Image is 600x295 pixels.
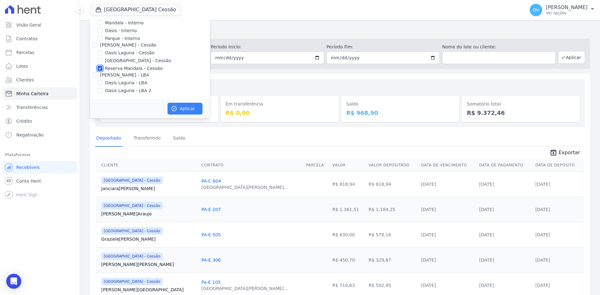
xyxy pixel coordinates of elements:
td: R$ 578,16 [366,222,419,247]
td: R$ 450,70 [330,247,366,273]
th: Cliente [96,159,199,172]
a: [DATE] [421,258,436,263]
a: [DATE] [535,207,550,212]
th: Valor Depositado [366,159,419,172]
a: unarchive Exportar [545,149,585,158]
span: Parcelas [16,49,34,56]
td: R$ 1.361,51 [330,197,366,222]
label: [PERSON_NAME] - LBA [100,72,149,77]
label: [PERSON_NAME] - Cessão [100,42,156,47]
div: Open Intercom Messenger [6,274,21,289]
a: [DATE] [535,182,550,187]
span: Transferências [16,104,48,111]
label: Oasis Laguna - LBA [105,80,147,86]
a: [PERSON_NAME]Araujo [101,211,197,217]
dd: R$ 0,00 [226,109,334,117]
a: [DATE] [479,258,494,263]
td: R$ 630,00 [330,222,366,247]
p: [PERSON_NAME] [546,4,587,11]
th: Data de Depósito [533,159,584,172]
a: Depositado [95,130,122,147]
label: Parque - Interno [105,35,140,42]
a: [DATE] [535,232,550,237]
label: Mandala - Interno [105,20,143,26]
th: Valor [330,159,366,172]
button: DV [PERSON_NAME] Ver opções [525,1,600,19]
th: Data de Vencimento [419,159,477,172]
label: Reserva Mandala - Cessão [105,65,162,72]
a: [DATE] [479,283,494,288]
button: Aplicar [167,103,202,115]
a: [DATE] [421,283,436,288]
label: Oásis - Interno [105,27,137,34]
a: Parcelas [2,46,77,59]
td: R$ 818,94 [330,171,366,197]
a: PA-E 505 [202,232,221,237]
label: Período Fim: [327,44,440,50]
button: [GEOGRAPHIC_DATA] Cessão [90,4,182,16]
div: [GEOGRAPHIC_DATA][PERSON_NAME]... [202,184,288,190]
span: Exportar [558,149,580,156]
th: Parcela [303,159,330,172]
a: [DATE] [479,182,494,187]
i: unarchive [550,149,557,156]
a: [DATE] [421,207,436,212]
span: Contratos [16,36,37,42]
span: Conta Hent [16,178,41,184]
span: [GEOGRAPHIC_DATA] - Cessão [101,202,163,209]
a: [DATE] [479,232,494,237]
span: Crédito [16,118,32,124]
a: Conta Hent [2,175,77,187]
a: [DATE] [421,182,436,187]
a: [DATE] [535,258,550,263]
a: Janciara[PERSON_NAME] [101,185,197,192]
td: R$ 329,87 [366,247,419,273]
dt: Em transferência [226,101,334,107]
span: [GEOGRAPHIC_DATA] - Cessão [101,253,163,260]
h2: Minha Carteira [90,25,590,36]
span: Minha Carteira [16,91,48,97]
dt: Somatório total [467,101,575,107]
label: Oasis Laguna - LBA 2 [105,87,151,94]
label: [GEOGRAPHIC_DATA] - Cessão [105,57,171,64]
span: [GEOGRAPHIC_DATA] - Cessão [101,278,163,285]
span: [GEOGRAPHIC_DATA] - Cessão [101,177,163,184]
p: Ver opções [546,11,587,16]
a: [PERSON_NAME][PERSON_NAME] [101,261,197,268]
a: Graziele[PERSON_NAME] [101,236,197,242]
a: PA-E 207 [202,207,221,212]
a: Clientes [2,74,77,86]
div: Plataformas [5,151,75,159]
dd: R$ 9.372,46 [467,109,575,117]
th: Contrato [199,159,304,172]
span: [GEOGRAPHIC_DATA] - Cessão [101,227,163,235]
span: DV [533,8,539,12]
span: Clientes [16,77,34,83]
a: Recebíveis [2,161,77,174]
button: Aplicar [558,51,585,64]
a: Minha Carteira [2,87,77,100]
label: Oasis Laguna - Cessão [105,50,154,56]
div: [GEOGRAPHIC_DATA][PERSON_NAME]... [202,285,288,292]
span: Lotes [16,63,28,69]
a: PA-E 306 [202,258,221,263]
a: Transferências [2,101,77,114]
td: R$ 1.184,25 [366,197,419,222]
a: Lotes [2,60,77,72]
span: Visão Geral [16,22,41,28]
dt: Saldo [346,101,454,107]
a: Visão Geral [2,19,77,31]
label: Nome do lote ou cliente: [442,44,555,50]
a: Pa-E 105 [202,280,221,285]
a: [DATE] [421,232,436,237]
a: Contratos [2,32,77,45]
a: [DATE] [535,283,550,288]
a: PA-C 604 [202,179,221,184]
a: Transferindo [132,130,162,147]
span: Recebíveis [16,164,40,170]
span: Negativação [16,132,44,138]
a: Saldo [172,130,187,147]
label: Período Inicío: [211,44,324,50]
a: [DATE] [479,207,494,212]
a: Negativação [2,129,77,141]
